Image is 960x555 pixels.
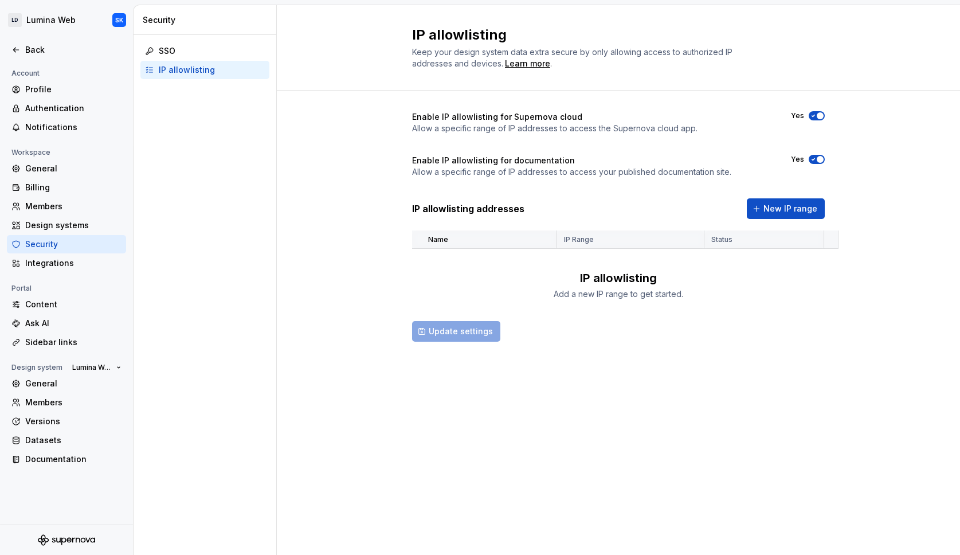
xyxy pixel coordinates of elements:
div: Profile [25,84,122,95]
div: Documentation [25,454,122,465]
div: Design system [7,361,67,374]
div: IP allowlisting [580,270,657,286]
div: Ask AI [25,318,122,329]
a: Members [7,197,126,216]
a: SSO [140,42,269,60]
h4: Enable IP allowlisting for Supernova cloud [412,111,582,123]
label: Yes [791,111,804,120]
button: New IP range [747,198,825,219]
div: IP allowlisting [159,64,265,76]
a: Learn more [505,58,550,69]
div: Notifications [25,122,122,133]
div: Workspace [7,146,55,159]
a: Billing [7,178,126,197]
p: Allow a specific range of IP addresses to access your published documentation site. [412,166,731,178]
a: Security [7,235,126,253]
h2: IP allowlisting [412,26,811,44]
div: Members [25,201,122,212]
a: IP allowlisting [140,61,269,79]
span: . [503,60,552,68]
div: Integrations [25,257,122,269]
a: Integrations [7,254,126,272]
a: Versions [7,412,126,431]
a: Design systems [7,216,126,234]
div: Authentication [25,103,122,114]
div: Members [25,397,122,408]
svg: Supernova Logo [38,534,95,546]
a: Back [7,41,126,59]
a: Datasets [7,431,126,450]
div: Lumina Web [26,14,76,26]
a: Authentication [7,99,126,118]
div: General [25,163,122,174]
div: Design systems [25,220,122,231]
div: General [25,378,122,389]
span: New IP range [763,203,817,214]
div: SSO [159,45,265,57]
div: Portal [7,282,36,295]
a: Documentation [7,450,126,468]
div: Security [143,14,272,26]
a: General [7,374,126,393]
p: IP Range [564,235,594,244]
div: Account [7,67,44,80]
div: Sidebar links [25,337,122,348]
h4: Enable IP allowlisting for documentation [412,155,575,166]
p: Allow a specific range of IP addresses to access the Supernova cloud app. [412,123,698,134]
a: General [7,159,126,178]
div: SK [115,15,123,25]
a: Content [7,295,126,314]
a: Sidebar links [7,333,126,351]
a: Notifications [7,118,126,136]
a: Ask AI [7,314,126,333]
button: LDLumina WebSK [2,7,131,33]
div: Datasets [25,435,122,446]
div: Add a new IP range to get started. [554,288,683,300]
p: Status [711,235,732,244]
p: Name [428,235,448,244]
div: LD [8,13,22,27]
a: Profile [7,80,126,99]
a: Members [7,393,126,412]
span: Keep your design system data extra secure by only allowing access to authorized IP addresses and ... [412,47,735,68]
div: Back [25,44,122,56]
div: Security [25,239,122,250]
div: Versions [25,416,122,427]
div: Content [25,299,122,310]
h3: IP allowlisting addresses [412,202,524,216]
span: Lumina Web [72,363,112,372]
div: Billing [25,182,122,193]
label: Yes [791,155,804,164]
